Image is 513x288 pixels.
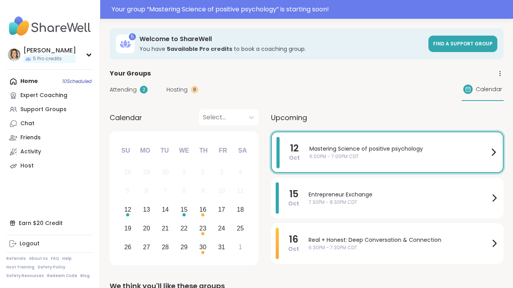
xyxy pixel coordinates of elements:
span: 12 [290,143,299,154]
div: 17 [218,204,225,215]
a: Safety Policy [38,265,65,270]
div: Not available Sunday, October 5th, 2025 [119,183,136,200]
div: Not available Wednesday, October 1st, 2025 [176,164,193,181]
div: Logout [20,240,40,248]
div: Choose Friday, October 17th, 2025 [213,202,230,218]
div: 12 [124,204,131,215]
a: Redeem Code [47,273,77,279]
div: 8 [182,185,186,196]
span: Oct [288,200,299,207]
div: Host [20,162,34,170]
div: 5 [126,185,130,196]
div: Choose Tuesday, October 21st, 2025 [157,220,174,237]
div: Sa [234,142,251,159]
div: Choose Sunday, October 19th, 2025 [119,220,136,237]
div: Fr [214,142,231,159]
div: Choose Saturday, October 18th, 2025 [232,202,249,218]
a: Safety Resources [6,273,44,279]
div: Not available Wednesday, October 8th, 2025 [176,183,193,200]
a: Activity [6,145,94,159]
a: Host [6,159,94,173]
div: Choose Tuesday, October 14th, 2025 [157,202,174,218]
a: Chat [6,117,94,131]
span: Your Groups [110,69,151,78]
div: Expert Coaching [20,92,67,99]
div: 15 [181,204,188,215]
div: Choose Thursday, October 16th, 2025 [195,202,211,218]
div: 16 [199,204,206,215]
div: 30 [199,242,206,252]
div: 1 [238,242,242,252]
div: 19 [124,223,131,234]
div: 14 [162,204,169,215]
div: Choose Wednesday, October 15th, 2025 [176,202,193,218]
div: 24 [218,223,225,234]
div: [PERSON_NAME] [23,46,76,55]
h3: Welcome to ShareWell [139,35,424,43]
span: Oct [289,154,300,162]
div: Mo [136,142,154,159]
div: Tu [156,142,173,159]
div: Earn $20 Credit [6,216,94,230]
div: Choose Thursday, October 30th, 2025 [195,239,211,256]
div: 30 [162,167,169,177]
div: 7 [164,185,167,196]
div: Choose Monday, October 20th, 2025 [138,220,155,237]
div: Choose Sunday, October 26th, 2025 [119,239,136,256]
div: Th [195,142,212,159]
div: 27 [143,242,150,252]
a: About Us [29,256,48,261]
div: Chat [20,120,34,128]
div: 22 [181,223,188,234]
a: Help [62,256,72,261]
a: Host Training [6,265,34,270]
div: Choose Monday, October 27th, 2025 [138,239,155,256]
div: 29 [181,242,188,252]
div: Friends [20,134,41,142]
div: Activity [20,148,41,156]
div: 2 [140,86,148,94]
div: Choose Saturday, October 25th, 2025 [232,220,249,237]
div: 18 [237,204,244,215]
div: 4 [238,167,242,177]
div: 25 [237,223,244,234]
div: Choose Friday, October 31st, 2025 [213,239,230,256]
h3: You have to book a coaching group. [139,45,424,53]
div: 10 [218,185,225,196]
div: 26 [124,242,131,252]
div: Choose Sunday, October 12th, 2025 [119,202,136,218]
a: Referrals [6,256,26,261]
div: 28 [124,167,131,177]
div: Not available Thursday, October 2nd, 2025 [195,164,211,181]
div: Choose Thursday, October 23rd, 2025 [195,220,211,237]
div: 3 [220,167,223,177]
span: 16 [289,234,298,245]
div: We [175,142,193,159]
a: Friends [6,131,94,145]
a: Expert Coaching [6,88,94,103]
a: Blog [80,273,90,279]
a: Logout [6,237,94,251]
div: Not available Friday, October 10th, 2025 [213,183,230,200]
span: Upcoming [271,112,307,123]
div: Your group “ Mastering Science of positive psychology ” is starting soon! [112,5,508,14]
div: Not available Friday, October 3rd, 2025 [213,164,230,181]
img: Charlie_Lovewitch [8,49,20,61]
div: 29 [143,167,150,177]
div: 1 [182,167,186,177]
span: Attending [110,86,137,94]
div: Not available Monday, October 6th, 2025 [138,183,155,200]
div: Not available Thursday, October 9th, 2025 [195,183,211,200]
div: Not available Sunday, September 28th, 2025 [119,164,136,181]
div: Choose Friday, October 24th, 2025 [213,220,230,237]
span: 15 [289,189,298,200]
div: Not available Tuesday, September 30th, 2025 [157,164,174,181]
div: 23 [199,223,206,234]
div: Choose Monday, October 13th, 2025 [138,202,155,218]
span: Calendar [110,112,142,123]
div: 9 [201,185,204,196]
div: 13 [143,204,150,215]
a: Support Groups [6,103,94,117]
b: 5 available Pro credit s [167,45,232,53]
div: 8 [191,86,199,94]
